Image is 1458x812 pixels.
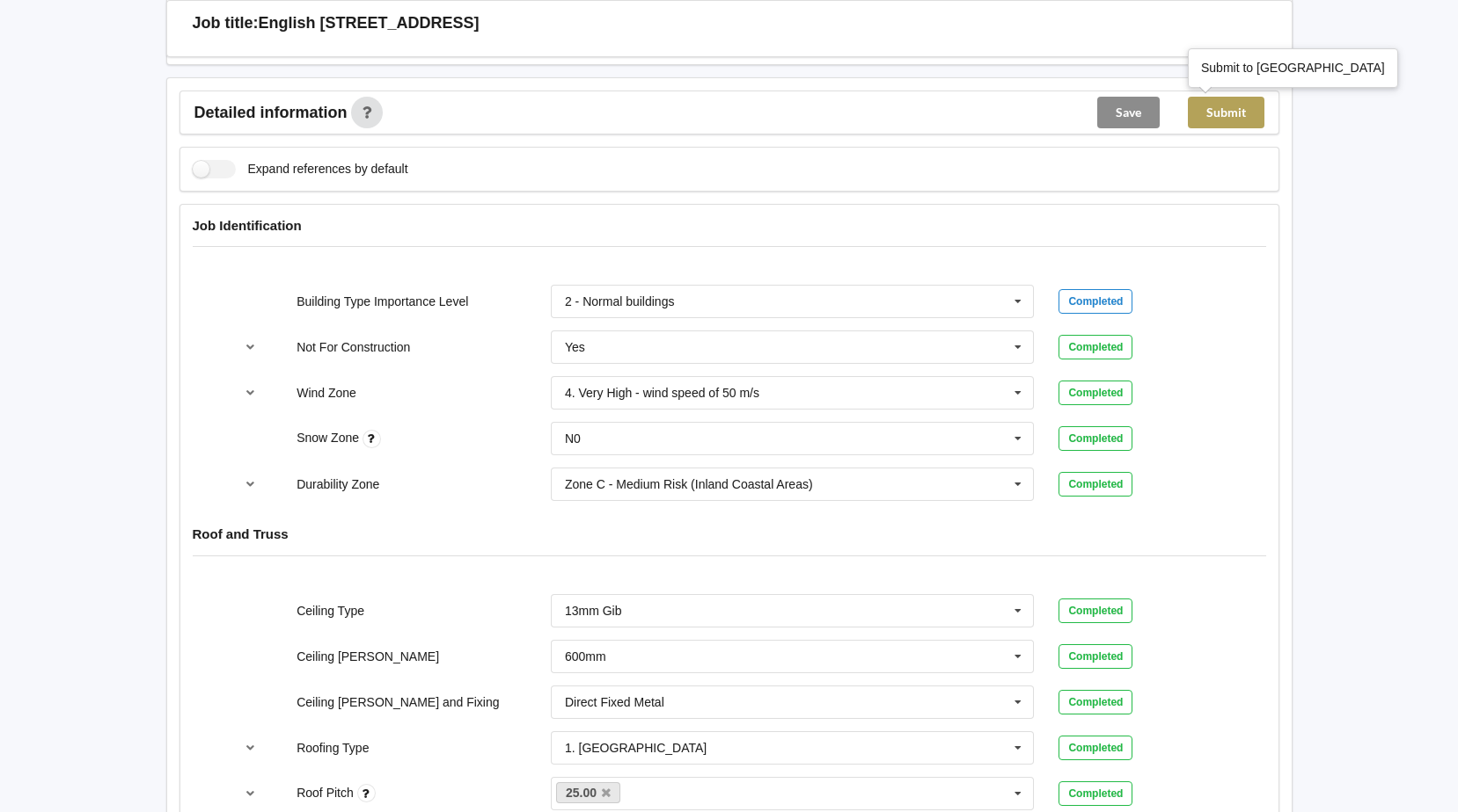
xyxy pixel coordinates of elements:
[565,605,622,617] div: 13mm Gib
[233,732,267,764] button: reference-toggle
[297,786,356,800] label: Roof Pitch
[1059,644,1132,669] div: Completed
[556,782,621,803] a: 25.00
[1059,736,1132,760] div: Completed
[193,217,1266,234] h4: Job Identification
[1059,690,1132,714] div: Completed
[565,432,581,445] div: N0
[1059,289,1132,314] div: Completed
[565,341,585,353] div: Yes
[194,105,348,120] span: Detailed information
[1059,472,1132,497] div: Completed
[297,604,364,618] label: Ceiling Type
[297,477,379,491] label: Durability Zone
[297,386,356,400] label: Wind Zone
[297,741,369,755] label: Roofing Type
[193,526,1266,542] h4: Roof and Truss
[297,340,410,354] label: Not For Construction
[1059,598,1132,623] div: Completed
[565,478,813,490] div: Zone C - Medium Risk (Inland Coastal Areas)
[1059,781,1132,806] div: Completed
[259,13,480,33] h3: English [STREET_ADDRESS]
[1059,381,1132,405] div: Completed
[193,13,259,33] h3: Job title:
[565,295,675,308] div: 2 - Normal buildings
[565,387,759,399] div: 4. Very High - wind speed of 50 m/s
[1188,97,1264,128] button: Submit
[233,778,267,809] button: reference-toggle
[297,431,363,445] label: Snow Zone
[233,331,267,363] button: reference-toggle
[193,160,408,178] label: Expand references by default
[1201,59,1385,76] div: Submit to [GEOGRAPHIC_DATA]
[565,696,664,708] div: Direct Fixed Metal
[297,294,468,308] label: Building Type Importance Level
[297,695,499,709] label: Ceiling [PERSON_NAME] and Fixing
[233,468,267,500] button: reference-toggle
[297,649,439,663] label: Ceiling [PERSON_NAME]
[1059,335,1132,359] div: Completed
[565,650,606,663] div: 600mm
[1059,426,1132,451] div: Completed
[233,377,267,409] button: reference-toggle
[565,742,707,754] div: 1. [GEOGRAPHIC_DATA]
